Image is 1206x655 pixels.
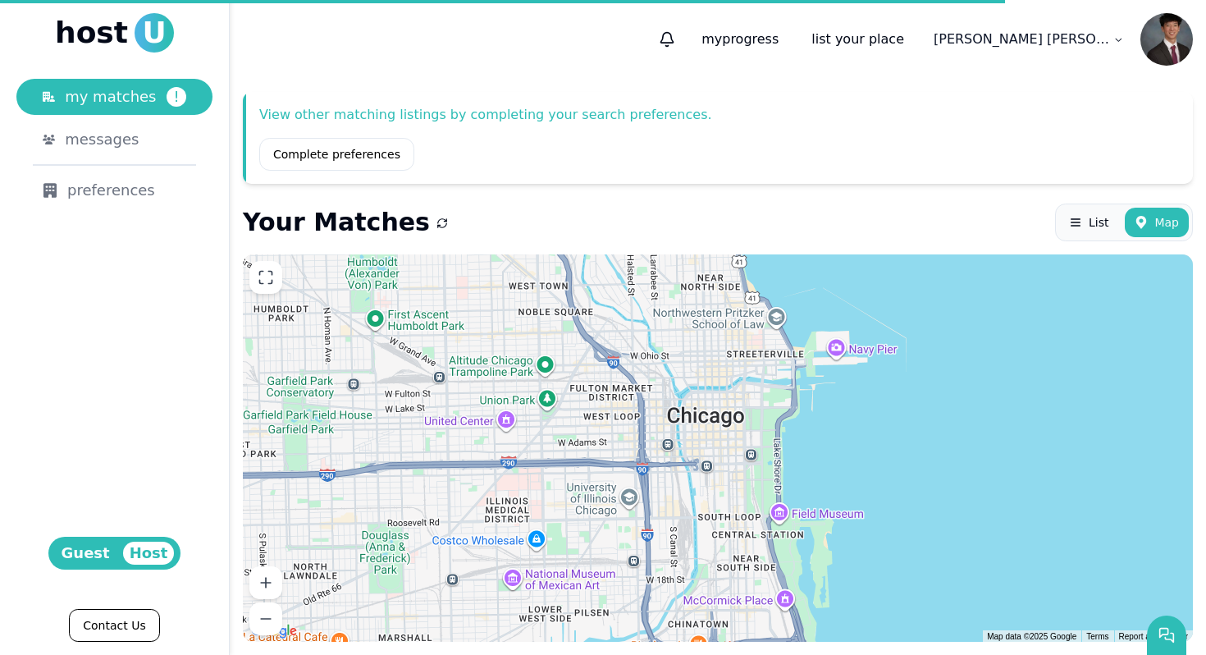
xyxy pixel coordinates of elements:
[924,23,1134,56] a: [PERSON_NAME] [PERSON_NAME]
[249,602,282,635] button: Zoom out
[243,208,430,237] h1: Your Matches
[987,632,1076,641] span: Map data ©2025 Google
[55,542,116,565] span: Guest
[1125,208,1189,237] button: Map
[69,609,159,642] a: Contact Us
[1089,214,1108,231] span: List
[701,31,722,47] span: my
[798,23,917,56] a: list your place
[55,16,128,49] span: host
[247,621,301,642] a: Open this area in Google Maps (opens a new window)
[167,87,186,107] span: !
[1154,214,1179,231] span: Map
[16,121,212,158] a: messages
[16,172,212,208] a: preferences
[123,542,175,565] span: Host
[1059,208,1118,237] button: List
[1119,632,1188,641] a: Report a map error
[249,566,282,599] button: Zoom in
[259,105,1180,125] p: View other matching listings by completing your search preferences.
[16,79,212,115] a: my matches!
[259,138,414,171] a: Complete preferences
[65,85,156,108] span: my matches
[247,621,301,642] img: Google
[43,179,186,202] div: preferences
[1140,13,1193,66] img: Bennett Messer avatar
[688,23,792,56] p: progress
[55,13,174,53] a: hostU
[249,261,282,294] button: Enter fullscreen
[135,13,174,53] span: U
[65,128,139,151] span: messages
[934,30,1110,49] p: [PERSON_NAME] [PERSON_NAME]
[1086,632,1108,641] a: Terms (opens in new tab)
